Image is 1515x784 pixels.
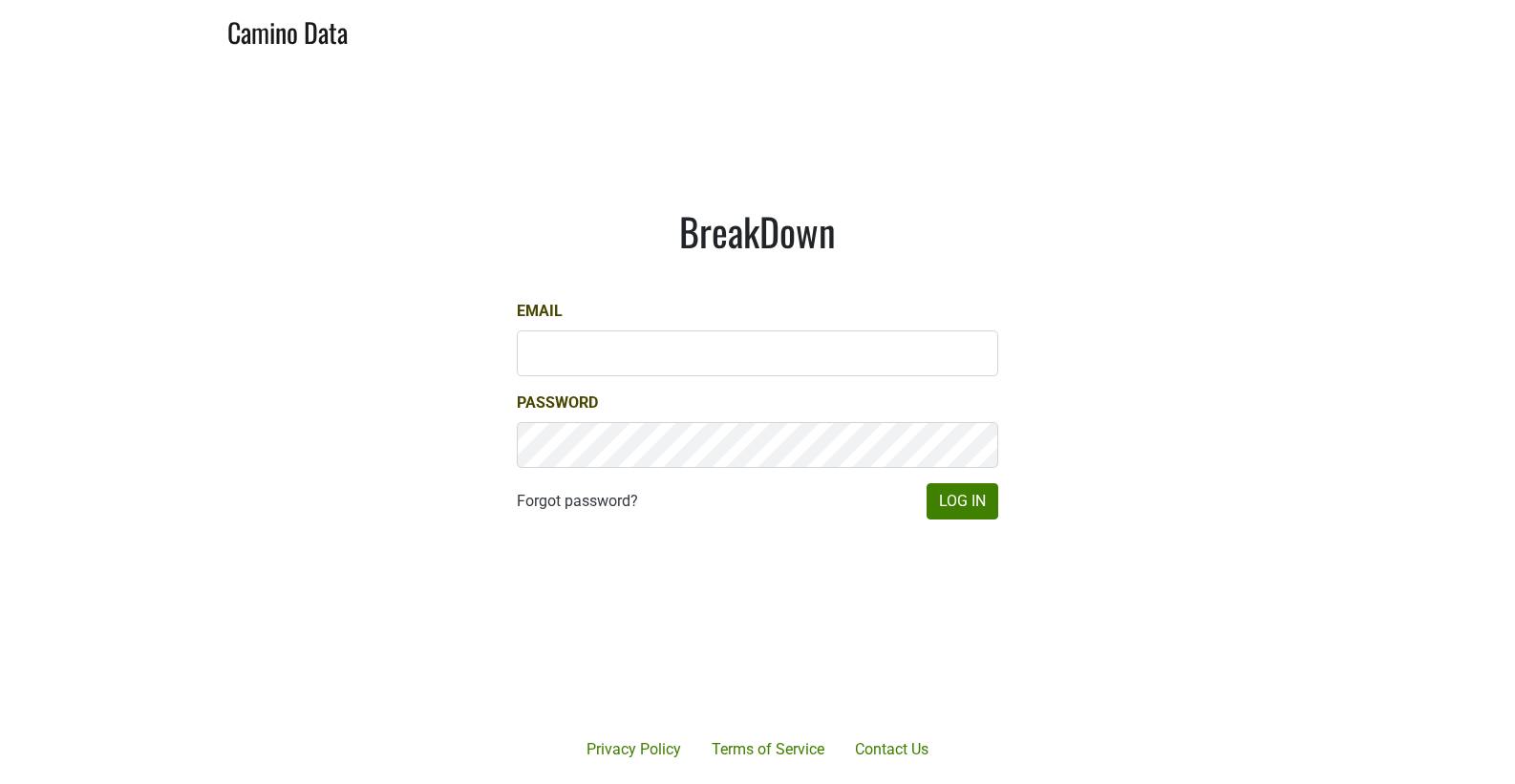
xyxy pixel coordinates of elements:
[696,731,840,769] a: Terms of Service
[571,731,696,769] a: Privacy Policy
[517,490,638,513] a: Forgot password?
[927,483,998,519] button: Log In
[517,392,598,414] label: Password
[840,731,944,769] a: Contact Us
[227,8,348,53] a: Camino Data
[517,300,563,323] label: Email
[517,208,998,254] h1: BreakDown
